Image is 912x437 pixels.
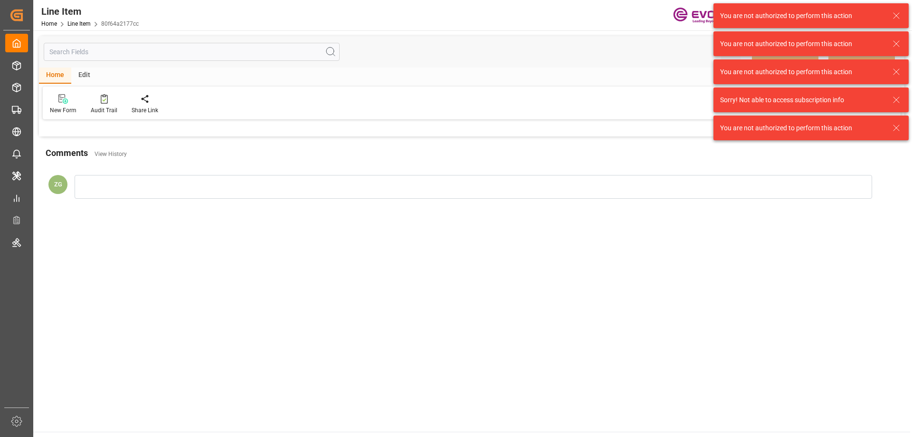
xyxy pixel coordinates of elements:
span: ZG [54,181,62,188]
div: You are not authorized to perform this action [720,11,883,21]
h2: Comments [46,146,88,159]
div: You are not authorized to perform this action [720,123,883,133]
div: Share Link [132,106,158,115]
div: Line Item [41,4,139,19]
div: Home [39,68,71,84]
a: View History [95,151,127,157]
div: Audit Trail [91,106,117,115]
div: Edit [71,68,97,84]
input: Search Fields [44,43,340,61]
div: New Form [50,106,76,115]
div: You are not authorized to perform this action [720,39,883,49]
a: Line Item [67,20,91,27]
a: Home [41,20,57,27]
div: Sorry! Not able to access subscription info [720,95,883,105]
img: Evonik-brand-mark-Deep-Purple-RGB.jpeg_1700498283.jpeg [673,7,735,24]
div: You are not authorized to perform this action [720,67,883,77]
